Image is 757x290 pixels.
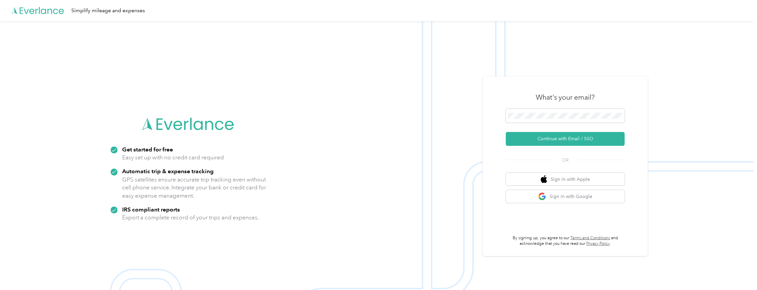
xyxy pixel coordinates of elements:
[122,176,266,200] p: GPS satellites ensure accurate trip tracking even without cell phone service. Integrate your bank...
[506,173,625,186] button: apple logoSign in with Apple
[122,146,173,153] strong: Get started for free
[586,241,610,246] a: Privacy Policy
[122,213,259,222] p: Export a complete record of your trips and expenses.
[536,93,595,102] h3: What's your email?
[554,157,577,164] span: OR
[122,206,180,213] strong: IRS compliant reports
[506,190,625,203] button: google logoSign in with Google
[538,192,546,201] img: google logo
[122,168,214,175] strong: Automatic trip & expense tracking
[570,236,610,241] a: Terms and Conditions
[506,132,625,146] button: Continue with Email / SSO
[720,253,757,290] iframe: Everlance-gr Chat Button Frame
[122,153,224,162] p: Easy set up with no credit card required
[71,7,145,15] div: Simplify mileage and expenses
[541,175,547,183] img: apple logo
[506,235,625,247] p: By signing up, you agree to our and acknowledge that you have read our .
